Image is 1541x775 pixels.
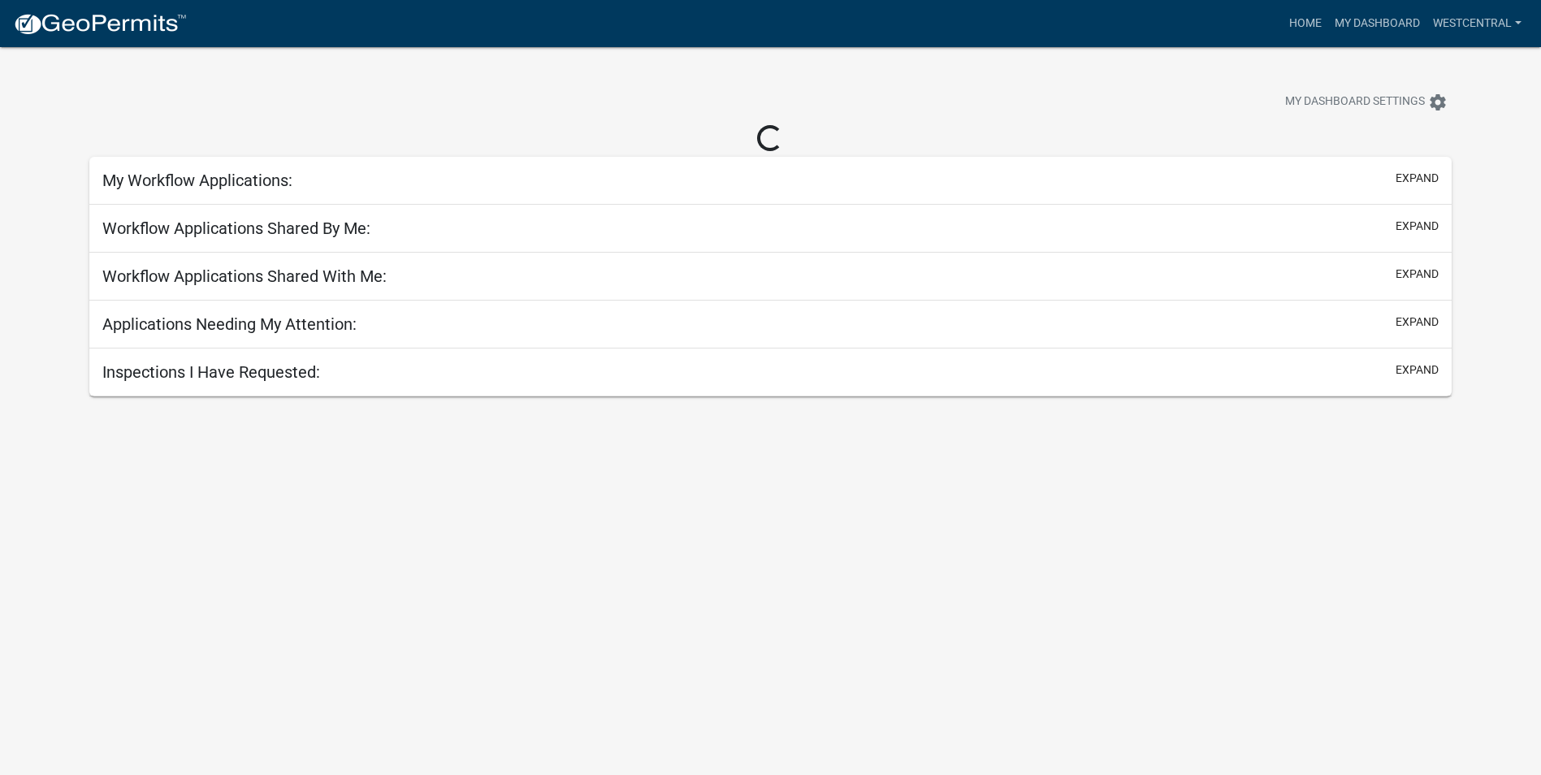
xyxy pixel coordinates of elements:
button: expand [1396,314,1439,331]
h5: Workflow Applications Shared By Me: [102,219,370,238]
i: settings [1428,93,1448,112]
h5: Applications Needing My Attention: [102,314,357,334]
h5: Workflow Applications Shared With Me: [102,266,387,286]
button: expand [1396,218,1439,235]
button: expand [1396,170,1439,187]
a: Home [1283,8,1328,39]
h5: My Workflow Applications: [102,171,292,190]
button: expand [1396,362,1439,379]
button: My Dashboard Settingssettings [1272,86,1461,118]
span: My Dashboard Settings [1285,93,1425,112]
h5: Inspections I Have Requested: [102,362,320,382]
a: westcentral [1426,8,1528,39]
button: expand [1396,266,1439,283]
a: My Dashboard [1328,8,1426,39]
